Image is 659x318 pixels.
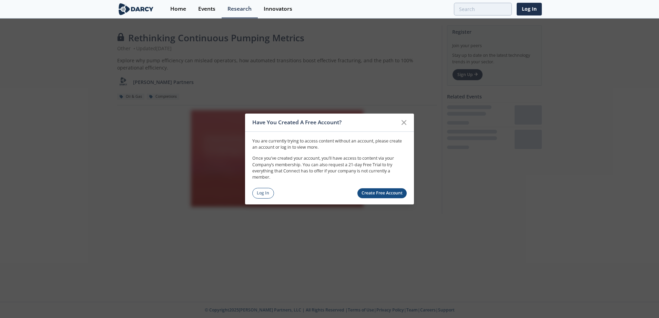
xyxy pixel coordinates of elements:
div: Have You Created A Free Account? [252,116,397,129]
a: Log In [517,3,542,15]
div: Research [227,6,252,12]
a: Create Free Account [357,188,407,198]
p: You are currently trying to access content without an account, please create an account or log in... [252,138,407,150]
div: Events [198,6,215,12]
img: logo-wide.svg [117,3,155,15]
div: Home [170,6,186,12]
p: Once you’ve created your account, you’ll have access to content via your Company’s membership. Yo... [252,155,407,181]
div: Innovators [264,6,292,12]
a: Log In [252,188,274,199]
input: Advanced Search [454,3,512,15]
